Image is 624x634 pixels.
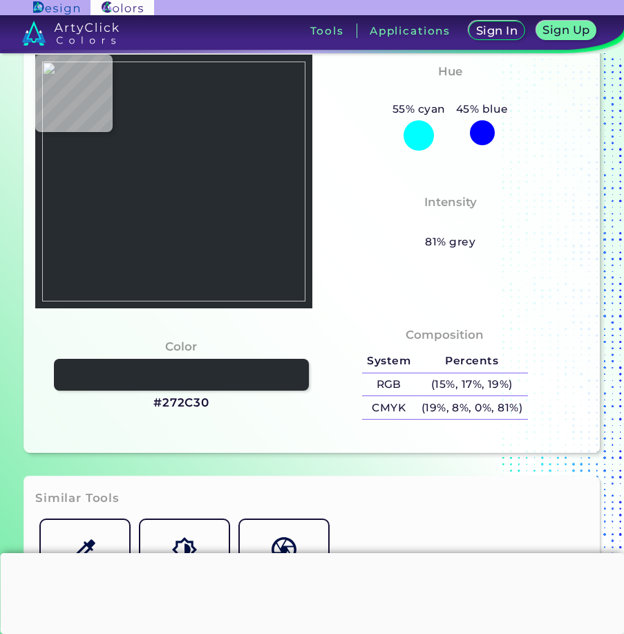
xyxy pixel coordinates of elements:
[22,21,120,46] img: logo_artyclick_colors_white.svg
[416,396,528,419] h5: (19%, 8%, 0%, 81%)
[451,100,513,118] h5: 45% blue
[469,21,524,41] a: Sign In
[33,1,79,15] img: ArtyClick Design logo
[165,337,197,357] h4: Color
[416,350,528,373] h5: Percents
[431,214,470,231] h3: Pale
[424,192,477,212] h4: Intensity
[476,25,517,36] h5: Sign In
[362,373,416,396] h5: RGB
[406,325,484,345] h4: Composition
[438,62,462,82] h4: Hue
[370,26,451,36] h3: Applications
[411,84,489,100] h3: Cyan-Blue
[42,62,305,301] img: 33873d2a-6cca-4864-be1d-57bb55e6c41c
[425,233,475,251] h5: 81% grey
[234,514,334,614] a: Color Names Dictionary
[387,100,451,118] h5: 55% cyan
[416,373,528,396] h5: (15%, 17%, 19%)
[73,537,97,561] img: icon_color_name_finder.svg
[543,24,589,35] h5: Sign Up
[35,490,120,507] h3: Similar Tools
[537,21,596,41] a: Sign Up
[362,350,416,373] h5: System
[362,396,416,419] h5: CMYK
[153,395,209,411] h3: #272C30
[135,514,234,614] a: Color Shades Finder
[35,514,135,614] a: Color Name Finder
[310,26,344,36] h3: Tools
[172,537,196,561] img: icon_color_shades.svg
[272,537,296,561] img: icon_color_names_dictionary.svg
